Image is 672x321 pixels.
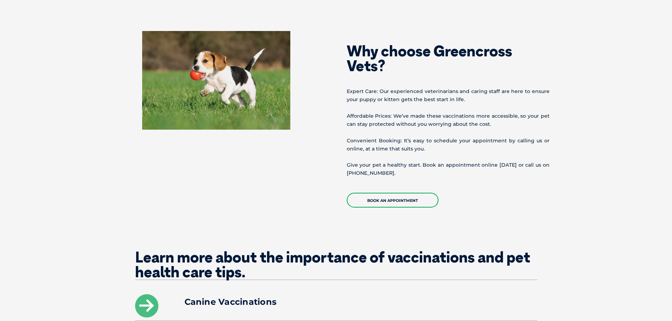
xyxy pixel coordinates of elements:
p: Affordable Prices: We’ve made these vaccinations more accessible, so your pet can stay protected ... [347,112,550,128]
p: Give your pet a healthy start. Book an appointment online [DATE] or call us on [PHONE_NUMBER]. [347,161,550,177]
h4: Canine Vaccinations [184,298,488,306]
a: Book an appointment [347,193,438,208]
h1: Learn more about the importance of vaccinations and pet health care tips. [135,250,537,279]
p: Convenient Booking: It’s easy to schedule your appointment by calling us or online, at a time tha... [347,137,550,153]
h2: Why choose Greencross Vets? [347,44,550,73]
p: Expert Care: Our experienced veterinarians and caring staff are here to ensure your puppy or kitt... [347,87,550,104]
